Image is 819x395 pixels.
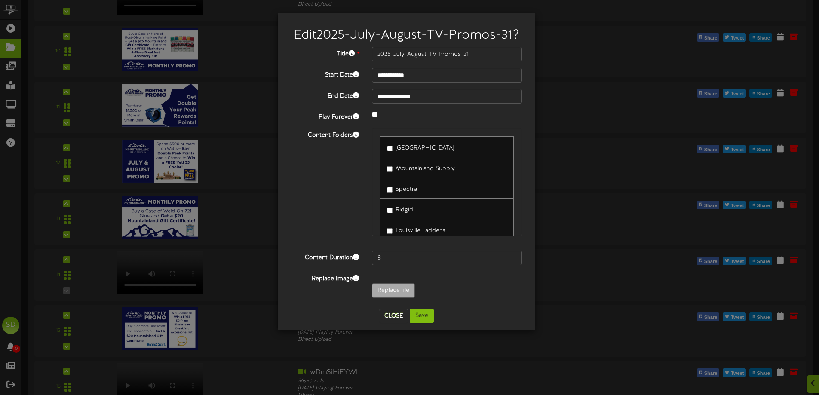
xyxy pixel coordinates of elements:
[387,187,393,193] input: Spectra
[396,186,417,193] span: Spectra
[387,228,393,234] input: Louisville Ladder's
[284,89,365,101] label: End Date
[284,47,365,58] label: Title
[379,309,408,323] button: Close
[396,145,454,151] span: [GEOGRAPHIC_DATA]
[291,28,522,43] h2: Edit 2025-July-August-TV-Promos-31 ?
[284,251,365,262] label: Content Duration
[396,165,455,172] span: Mountainland Supply
[396,207,413,213] span: Ridgid
[372,251,522,265] input: 15
[387,146,393,151] input: [GEOGRAPHIC_DATA]
[284,68,365,80] label: Start Date
[284,272,365,283] label: Replace Image
[284,110,365,122] label: Play Forever
[387,208,393,213] input: Ridgid
[396,227,445,234] span: Louisville Ladder's
[387,166,393,172] input: Mountainland Supply
[284,128,365,140] label: Content Folders
[372,47,522,61] input: Title
[410,309,434,323] button: Save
